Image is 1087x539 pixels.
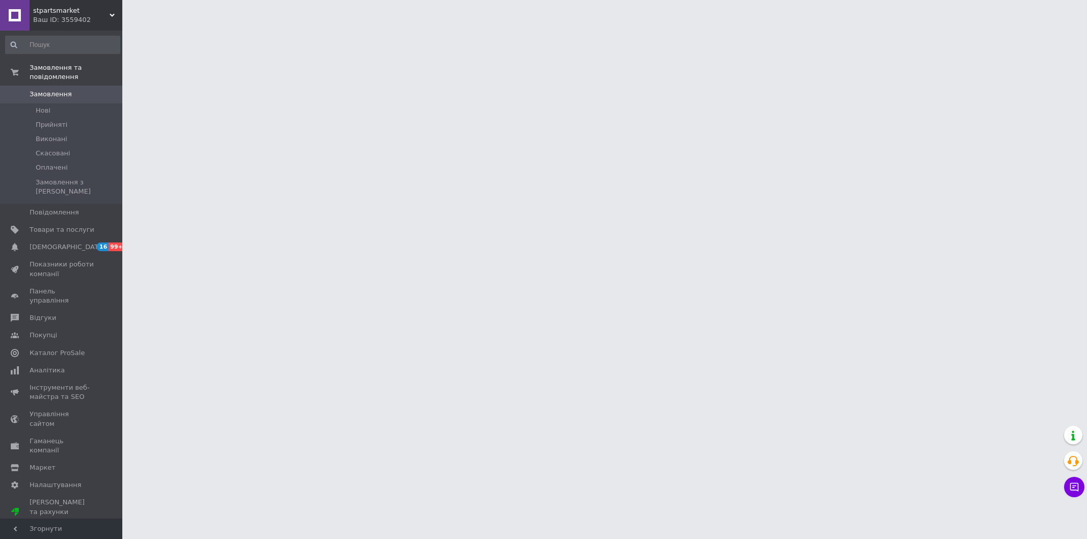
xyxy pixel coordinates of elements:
div: Prom топ [30,517,94,526]
span: Нові [36,106,50,115]
span: Налаштування [30,480,82,490]
span: Відгуки [30,313,56,322]
span: Управління сайтом [30,410,94,428]
span: 99+ [109,242,125,251]
span: Показники роботи компанії [30,260,94,278]
span: Гаманець компанії [30,437,94,455]
span: Оплачені [36,163,68,172]
span: Аналітика [30,366,65,375]
div: Ваш ID: 3559402 [33,15,122,24]
span: Замовлення [30,90,72,99]
span: 16 [97,242,109,251]
span: Прийняті [36,120,67,129]
span: Маркет [30,463,56,472]
span: Покупці [30,331,57,340]
span: [DEMOGRAPHIC_DATA] [30,242,105,252]
span: Панель управління [30,287,94,305]
span: Товари та послуги [30,225,94,234]
span: Замовлення з [PERSON_NAME] [36,178,119,196]
span: Інструменти веб-майстра та SEO [30,383,94,401]
input: Пошук [5,36,120,54]
button: Чат з покупцем [1064,477,1084,497]
span: Повідомлення [30,208,79,217]
span: Каталог ProSale [30,348,85,358]
span: Замовлення та повідомлення [30,63,122,82]
span: Виконані [36,134,67,144]
span: Скасовані [36,149,70,158]
span: stpartsmarket [33,6,110,15]
span: [PERSON_NAME] та рахунки [30,498,94,526]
